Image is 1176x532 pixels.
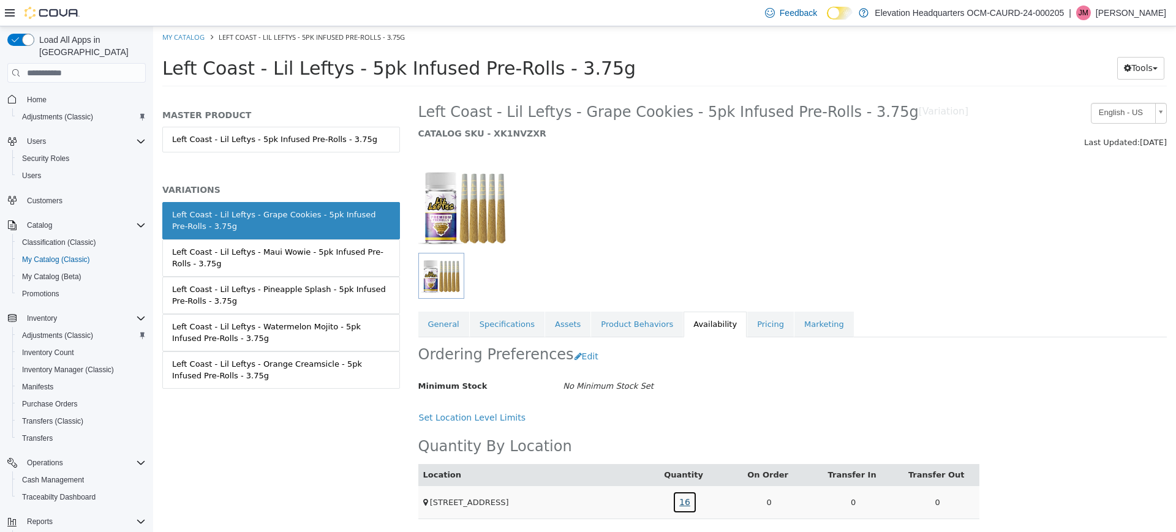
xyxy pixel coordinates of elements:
[19,294,237,318] div: Left Coast - Lil Leftys - Watermelon Mojito - 5pk Infused Pre-Rolls - 3.75g
[27,95,47,105] span: Home
[66,6,252,15] span: Left Coast - Lil Leftys - 5pk Infused Pre-Rolls - 3.75g
[2,513,151,530] button: Reports
[2,310,151,327] button: Inventory
[1096,6,1166,20] p: [PERSON_NAME]
[17,431,146,446] span: Transfers
[12,167,151,184] button: Users
[17,431,58,446] a: Transfers
[1069,6,1071,20] p: |
[17,269,146,284] span: My Catalog (Beta)
[24,7,80,19] img: Cova
[755,444,813,453] a: Transfer Out
[9,31,483,53] span: Left Coast - Lil Leftys - 5pk Infused Pre-Rolls - 3.75g
[17,414,146,429] span: Transfers (Classic)
[265,380,380,403] button: Set Location Level Limits
[12,471,151,489] button: Cash Management
[511,444,552,453] a: Quantity
[9,100,247,126] a: Left Coast - Lil Leftys - 5pk Infused Pre-Rolls - 3.75g
[17,110,98,124] a: Adjustments (Classic)
[22,433,53,443] span: Transfers
[27,458,63,468] span: Operations
[265,355,334,364] span: Minimum Stock
[22,455,68,470] button: Operations
[22,365,114,375] span: Inventory Manager (Classic)
[17,287,146,301] span: Promotions
[2,90,151,108] button: Home
[12,378,151,395] button: Manifests
[12,150,151,167] button: Security Roles
[22,455,146,470] span: Operations
[2,217,151,234] button: Catalog
[17,269,86,284] a: My Catalog (Beta)
[27,313,57,323] span: Inventory
[12,361,151,378] button: Inventory Manager (Classic)
[938,77,997,96] span: English - US
[2,192,151,209] button: Customers
[12,234,151,251] button: Classification (Classic)
[27,137,46,146] span: Users
[17,345,146,360] span: Inventory Count
[34,34,146,58] span: Load All Apps in [GEOGRAPHIC_DATA]
[19,257,237,281] div: Left Coast - Lil Leftys - Pineapple Splash - 5pk Infused Pre-Rolls - 3.75g
[9,158,247,169] h5: VARIATIONS
[19,220,237,244] div: Left Coast - Lil Leftys - Maui Wowie - 5pk Infused Pre-Rolls - 3.75g
[22,331,93,340] span: Adjustments (Classic)
[22,514,58,529] button: Reports
[17,168,46,183] a: Users
[22,416,83,426] span: Transfers (Classic)
[27,517,53,526] span: Reports
[675,444,726,453] a: Transfer In
[17,397,83,411] a: Purchase Orders
[987,111,1014,121] span: [DATE]
[760,1,822,25] a: Feedback
[938,77,1014,97] a: English - US
[658,460,742,493] td: 0
[22,171,41,181] span: Users
[17,380,58,394] a: Manifests
[574,460,658,493] td: 0
[12,344,151,361] button: Inventory Count
[780,7,817,19] span: Feedback
[22,112,93,122] span: Adjustments (Classic)
[410,355,500,364] i: No Minimum Stock Set
[27,196,62,206] span: Customers
[22,218,57,233] button: Catalog
[277,471,356,481] span: [STREET_ADDRESS]
[265,319,421,338] h2: Ordering Preferences
[22,311,62,326] button: Inventory
[22,238,96,247] span: Classification (Classic)
[19,182,237,206] div: Left Coast - Lil Leftys - Grape Cookies - 5pk Infused Pre-Rolls - 3.75g
[17,473,146,487] span: Cash Management
[17,362,119,377] a: Inventory Manager (Classic)
[12,413,151,430] button: Transfers (Classic)
[12,268,151,285] button: My Catalog (Beta)
[22,272,81,282] span: My Catalog (Beta)
[17,328,146,343] span: Adjustments (Classic)
[265,77,766,96] span: Left Coast - Lil Leftys - Grape Cookies - 5pk Infused Pre-Rolls - 3.75g
[17,287,64,301] a: Promotions
[270,443,311,455] button: Location
[17,397,146,411] span: Purchase Orders
[17,473,89,487] a: Cash Management
[265,135,357,227] img: 150
[827,7,853,20] input: Dark Mode
[17,328,98,343] a: Adjustments (Classic)
[22,492,96,502] span: Traceabilty Dashboard
[519,465,544,487] a: 16
[22,134,146,149] span: Users
[17,168,146,183] span: Users
[12,327,151,344] button: Adjustments (Classic)
[931,111,987,121] span: Last Updated:
[17,380,146,394] span: Manifests
[22,154,69,163] span: Security Roles
[17,252,146,267] span: My Catalog (Classic)
[530,285,594,311] a: Availability
[22,134,51,149] button: Users
[12,395,151,413] button: Purchase Orders
[594,444,638,453] a: On Order
[17,235,146,250] span: Classification (Classic)
[19,332,237,356] div: Left Coast - Lil Leftys - Orange Creamsicle - 5pk Infused Pre-Rolls - 3.75g
[17,490,146,504] span: Traceabilty Dashboard
[594,285,641,311] a: Pricing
